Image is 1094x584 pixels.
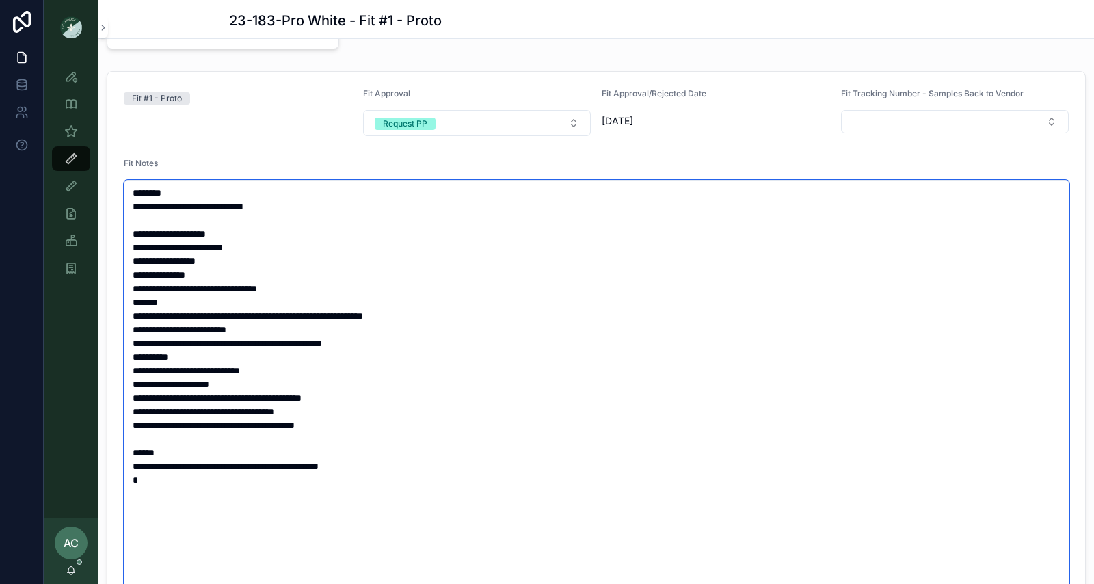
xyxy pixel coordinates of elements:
span: Fit Notes [124,158,158,168]
div: scrollable content [44,55,98,298]
button: Select Button [363,110,591,136]
span: AC [64,535,79,551]
span: Fit Approval/Rejected Date [602,88,706,98]
img: App logo [60,16,82,38]
span: [DATE] [602,114,830,128]
div: Fit #1 - Proto [132,92,182,105]
button: Select Button [841,110,1069,133]
span: Fit Tracking Number - Samples Back to Vendor [841,88,1024,98]
h1: 23-183-Pro White - Fit #1 - Proto [229,11,442,30]
div: Request PP [383,118,427,130]
span: Fit Approval [363,88,410,98]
